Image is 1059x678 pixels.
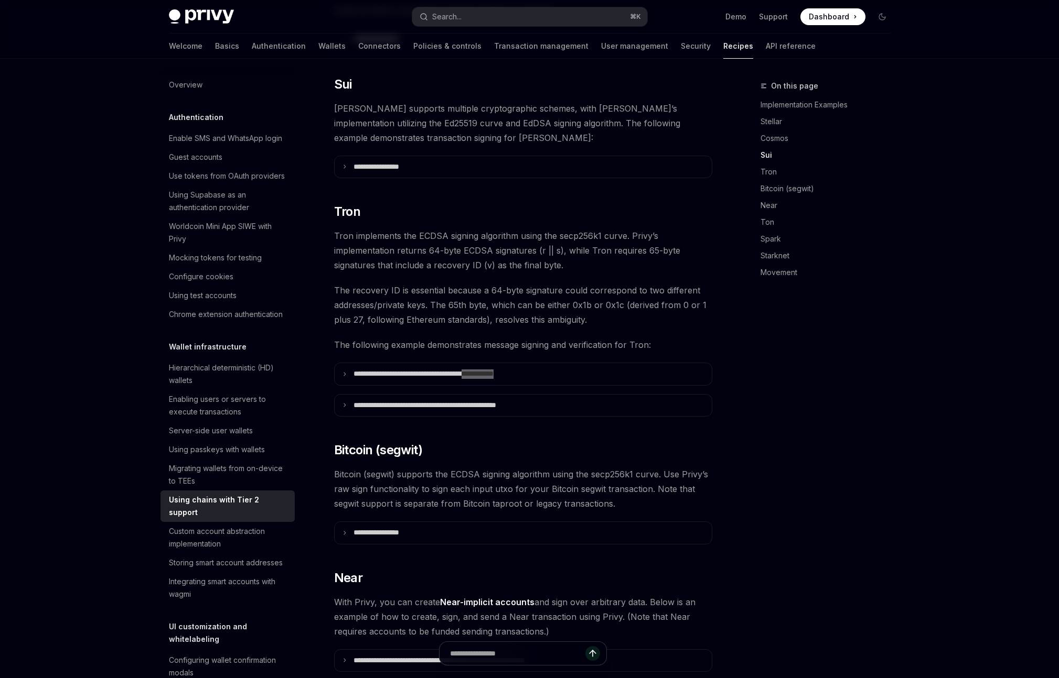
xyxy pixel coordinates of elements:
[161,440,295,459] a: Using passkeys with wallets
[169,393,288,418] div: Enabling users or servers to execute transactions
[169,79,202,91] div: Overview
[161,185,295,217] a: Using Supabase as an authentication provider
[169,362,288,387] div: Hierarchical deterministic (HD) wallets
[761,163,899,180] a: Tron
[413,34,482,59] a: Policies & controls
[761,96,899,113] a: Implementation Examples
[723,34,753,59] a: Recipes
[412,7,647,26] button: Search...⌘K
[334,101,712,145] span: [PERSON_NAME] supports multiple cryptographic schemes, with [PERSON_NAME]’s implementation utiliz...
[630,13,641,21] span: ⌘ K
[169,151,222,163] div: Guest accounts
[161,148,295,167] a: Guest accounts
[161,553,295,572] a: Storing smart account addresses
[169,341,247,353] h5: Wallet infrastructure
[761,231,899,247] a: Spark
[766,34,816,59] a: API reference
[169,575,288,600] div: Integrating smart accounts with wagmi
[681,34,711,59] a: Security
[358,34,401,59] a: Connectors
[169,620,295,646] h5: UI customization and whitelabeling
[334,570,363,586] span: Near
[334,203,361,220] span: Tron
[161,286,295,305] a: Using test accounts
[761,147,899,163] a: Sui
[169,132,282,145] div: Enable SMS and WhatsApp login
[161,75,295,94] a: Overview
[169,525,288,550] div: Custom account abstraction implementation
[761,130,899,147] a: Cosmos
[800,8,865,25] a: Dashboard
[432,10,462,23] div: Search...
[169,111,223,124] h5: Authentication
[161,421,295,440] a: Server-side user wallets
[494,34,589,59] a: Transaction management
[334,442,422,458] span: Bitcoin (segwit)
[761,247,899,264] a: Starknet
[169,424,253,437] div: Server-side user wallets
[334,467,712,511] span: Bitcoin (segwit) supports the ECDSA signing algorithm using the secp256k1 curve. Use Privy’s raw ...
[874,8,891,25] button: Toggle dark mode
[761,264,899,281] a: Movement
[161,459,295,490] a: Migrating wallets from on-device to TEEs
[725,12,746,22] a: Demo
[161,167,295,185] a: Use tokens from OAuth providers
[761,180,899,197] a: Bitcoin (segwit)
[169,462,288,487] div: Migrating wallets from on-device to TEEs
[169,34,202,59] a: Welcome
[169,189,288,214] div: Using Supabase as an authentication provider
[161,490,295,522] a: Using chains with Tier 2 support
[169,270,233,283] div: Configure cookies
[161,522,295,553] a: Custom account abstraction implementation
[161,572,295,604] a: Integrating smart accounts with wagmi
[161,390,295,421] a: Enabling users or servers to execute transactions
[169,289,237,302] div: Using test accounts
[169,494,288,519] div: Using chains with Tier 2 support
[169,9,234,24] img: dark logo
[334,337,712,352] span: The following example demonstrates message signing and verification for Tron:
[161,305,295,324] a: Chrome extension authentication
[161,248,295,267] a: Mocking tokens for testing
[761,214,899,231] a: Ton
[334,76,352,93] span: Sui
[771,80,818,92] span: On this page
[169,556,283,569] div: Storing smart account addresses
[252,34,306,59] a: Authentication
[169,251,262,264] div: Mocking tokens for testing
[585,646,600,661] button: Send message
[334,228,712,272] span: Tron implements the ECDSA signing algorithm using the secp256k1 curve. Privy’s implementation ret...
[761,197,899,214] a: Near
[759,12,788,22] a: Support
[215,34,239,59] a: Basics
[601,34,668,59] a: User management
[161,217,295,248] a: Worldcoin Mini App SIWE with Privy
[161,129,295,148] a: Enable SMS and WhatsApp login
[169,308,283,321] div: Chrome extension authentication
[809,12,849,22] span: Dashboard
[318,34,346,59] a: Wallets
[334,283,712,327] span: The recovery ID is essential because a 64-byte signature could correspond to two different addres...
[761,113,899,130] a: Stellar
[161,358,295,390] a: Hierarchical deterministic (HD) wallets
[334,595,712,639] span: With Privy, you can create and sign over arbitrary data. Below is an example of how to create, si...
[169,170,285,182] div: Use tokens from OAuth providers
[169,220,288,245] div: Worldcoin Mini App SIWE with Privy
[161,267,295,286] a: Configure cookies
[440,597,534,608] a: Near-implicit accounts
[169,443,265,456] div: Using passkeys with wallets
